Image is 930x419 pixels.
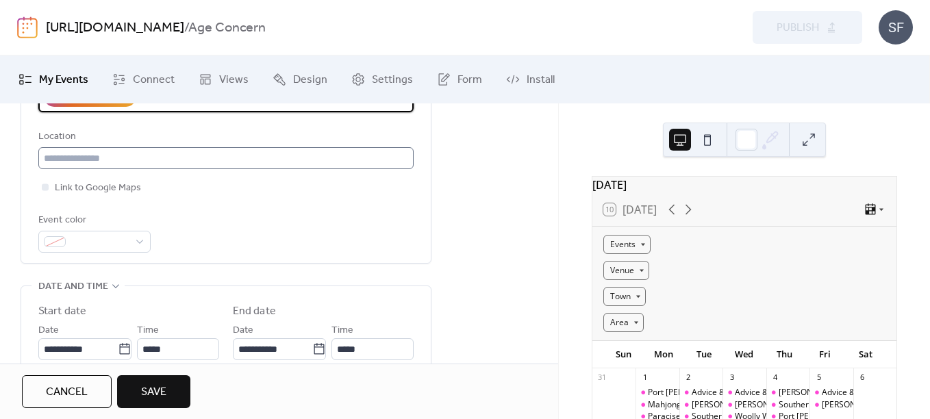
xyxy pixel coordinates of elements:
div: 5 [814,372,824,383]
div: Mahjong [636,399,679,411]
div: Southern Lunch Club [779,399,857,411]
div: 6 [857,372,868,383]
span: Form [457,72,482,88]
span: Install [527,72,555,88]
b: / [184,15,188,41]
div: Event color [38,212,148,229]
div: Port [PERSON_NAME] Gadget Clinic [648,387,783,398]
div: SF [879,10,913,45]
span: Date [38,322,59,339]
div: Fri [805,341,845,368]
span: Date and time [38,279,108,295]
span: Settings [372,72,413,88]
div: [PERSON_NAME] Clinic [735,399,822,411]
div: Advice & Information Centre [692,387,800,398]
a: Form [427,61,492,98]
a: [URL][DOMAIN_NAME] [46,15,184,41]
span: Link to Google Maps [55,180,141,196]
span: Time [331,322,353,339]
span: Connect [133,72,175,88]
span: Views [219,72,249,88]
div: Douglas Gadget Clinic [766,387,809,398]
button: AI Assistant [44,86,136,107]
div: Ramsey Gadget Clinic [809,399,853,411]
div: Sat [845,341,885,368]
img: logo [17,16,38,38]
div: [DATE] [592,177,896,193]
span: Date [233,322,253,339]
span: Time [137,322,159,339]
div: 1 [640,372,650,383]
div: 31 [596,372,607,383]
div: Wed [724,341,764,368]
div: Port Erin Gadget Clinic [636,387,679,398]
div: Tue [684,341,725,368]
div: Thu [764,341,805,368]
span: Cancel [46,384,88,401]
a: Connect [102,61,185,98]
button: Cancel [22,375,112,408]
div: Ramsey Gadget Clinic [679,399,722,411]
div: Start date [38,303,86,320]
div: Advice & Information Centre [679,387,722,398]
div: End date [233,303,276,320]
div: Advice & Information Centre [722,387,766,398]
div: Advice & Information Centre [809,387,853,398]
b: Age Concern [188,15,266,41]
div: Southern Lunch Club [766,399,809,411]
div: Mahjong [648,399,681,411]
a: Design [262,61,338,98]
span: My Events [39,72,88,88]
div: Advice & Information Centre [822,387,930,398]
a: My Events [8,61,99,98]
div: [PERSON_NAME] Gadget Clinic [692,399,809,411]
div: 3 [727,372,737,383]
button: Save [117,375,190,408]
div: 4 [770,372,781,383]
a: Settings [341,61,423,98]
div: Advice & Information Centre [735,387,843,398]
a: Views [188,61,259,98]
span: Design [293,72,327,88]
div: Douglas Gadget Clinic [722,399,766,411]
div: 2 [683,372,694,383]
div: Location [38,129,411,145]
div: Sun [603,341,644,368]
div: [PERSON_NAME] Clinic [779,387,866,398]
a: Install [496,61,565,98]
span: Save [141,384,166,401]
div: Mon [644,341,684,368]
div: AI Assistant [69,89,127,105]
